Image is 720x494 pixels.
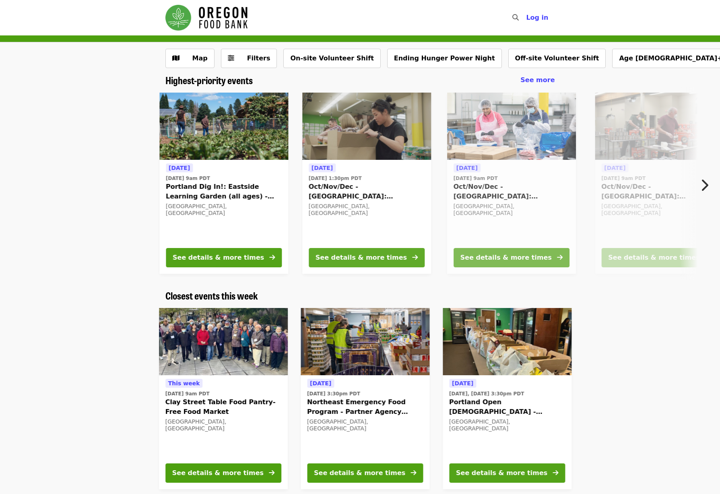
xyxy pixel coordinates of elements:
time: [DATE] 3:30pm PDT [307,390,360,397]
span: Oct/Nov/Dec - [GEOGRAPHIC_DATA]: Repack/Sort (age [DEMOGRAPHIC_DATA]+) [309,182,425,201]
a: See details for "Oct/Nov/Dec - Beaverton: Repack/Sort (age 10+)" [447,93,576,274]
span: Highest-priority events [165,73,253,87]
div: [GEOGRAPHIC_DATA], [GEOGRAPHIC_DATA] [601,203,717,217]
a: See details for "Northeast Emergency Food Program - Partner Agency Support" [301,308,429,489]
button: Show map view [165,49,215,68]
img: Portland Dig In!: Eastside Learning Garden (all ages) - Aug/Sept/Oct organized by Oregon Food Bank [159,93,288,160]
img: Oct/Nov/Dec - Beaverton: Repack/Sort (age 10+) organized by Oregon Food Bank [447,93,576,160]
span: Filters [247,54,270,62]
img: Clay Street Table Food Pantry- Free Food Market organized by Oregon Food Bank [159,308,288,376]
span: Oct/Nov/Dec - [GEOGRAPHIC_DATA]: Repack/Sort (age [DEMOGRAPHIC_DATA]+) [454,182,569,201]
span: Northeast Emergency Food Program - Partner Agency Support [307,397,423,417]
i: arrow-right icon [412,254,418,261]
div: [GEOGRAPHIC_DATA], [GEOGRAPHIC_DATA] [309,203,425,217]
i: arrow-right icon [269,254,275,261]
i: map icon [172,54,179,62]
a: See more [520,75,555,85]
span: [DATE] [310,380,331,387]
i: search icon [512,14,519,21]
div: See details & more times [608,253,699,263]
a: See details for "Portland Open Bible - Partner Agency Support (16+)" [443,308,571,489]
div: See details & more times [456,468,547,478]
span: Portland Open [DEMOGRAPHIC_DATA] - Partner Agency Support (16+) [449,397,565,417]
button: Ending Hunger Power Night [387,49,502,68]
time: [DATE], [DATE] 3:30pm PDT [449,390,524,397]
a: See details for "Portland Dig In!: Eastside Learning Garden (all ages) - Aug/Sept/Oct" [159,93,288,274]
button: See details & more times [165,463,281,483]
time: [DATE] 9am PDT [454,175,498,182]
i: arrow-right icon [411,469,416,477]
div: Highest-priority events [159,74,561,86]
i: sliders-h icon [228,54,234,62]
i: arrow-right icon [557,254,563,261]
i: arrow-right icon [553,469,558,477]
span: See more [520,76,555,84]
img: Northeast Emergency Food Program - Partner Agency Support organized by Oregon Food Bank [301,308,429,376]
span: [DATE] [169,165,190,171]
div: Closest events this week [159,290,561,302]
button: See details & more times [454,248,569,267]
div: See details & more times [316,253,407,263]
span: Clay Street Table Food Pantry- Free Food Market [165,397,281,417]
div: [GEOGRAPHIC_DATA], [GEOGRAPHIC_DATA] [166,203,282,217]
img: Oct/Nov/Dec - Portland: Repack/Sort (age 8+) organized by Oregon Food Bank [302,93,431,160]
span: Map [192,54,208,62]
button: Filters (0 selected) [221,49,277,68]
span: [DATE] [312,165,333,171]
span: [DATE] [456,165,478,171]
div: [GEOGRAPHIC_DATA], [GEOGRAPHIC_DATA] [165,418,281,432]
i: chevron-right icon [700,178,708,193]
time: [DATE] 9am PDT [165,390,210,397]
time: [DATE] 9am PDT [601,175,646,182]
button: Next item [693,174,720,196]
span: Portland Dig In!: Eastside Learning Garden (all ages) - Aug/Sept/Oct [166,182,282,201]
button: Off-site Volunteer Shift [508,49,606,68]
span: Closest events this week [165,288,258,302]
time: [DATE] 9am PDT [166,175,210,182]
span: [DATE] [604,165,625,171]
span: Oct/Nov/Dec - [GEOGRAPHIC_DATA]: Repack/Sort (age [DEMOGRAPHIC_DATA]+) [601,182,717,201]
span: Log in [526,14,548,21]
button: See details & more times [166,248,282,267]
a: See details for "Clay Street Table Food Pantry- Free Food Market" [159,308,288,489]
button: On-site Volunteer Shift [283,49,380,68]
div: [GEOGRAPHIC_DATA], [GEOGRAPHIC_DATA] [307,418,423,432]
time: [DATE] 1:30pm PDT [309,175,362,182]
div: See details & more times [172,468,264,478]
div: [GEOGRAPHIC_DATA], [GEOGRAPHIC_DATA] [454,203,569,217]
a: Closest events this week [165,290,258,302]
button: Log in [520,10,555,26]
a: See details for "Oct/Nov/Dec - Portland: Repack/Sort (age 8+)" [302,93,431,274]
div: See details & more times [460,253,552,263]
span: [DATE] [452,380,473,387]
div: [GEOGRAPHIC_DATA], [GEOGRAPHIC_DATA] [449,418,565,432]
button: See details & more times [307,463,423,483]
input: Search [524,8,530,27]
img: Oregon Food Bank - Home [165,5,248,31]
div: See details & more times [314,468,405,478]
div: See details & more times [173,253,264,263]
button: See details & more times [601,248,717,267]
button: See details & more times [309,248,425,267]
a: Highest-priority events [165,74,253,86]
button: See details & more times [449,463,565,483]
span: This week [168,380,200,387]
img: Portland Open Bible - Partner Agency Support (16+) organized by Oregon Food Bank [443,308,571,376]
i: arrow-right icon [269,469,274,477]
